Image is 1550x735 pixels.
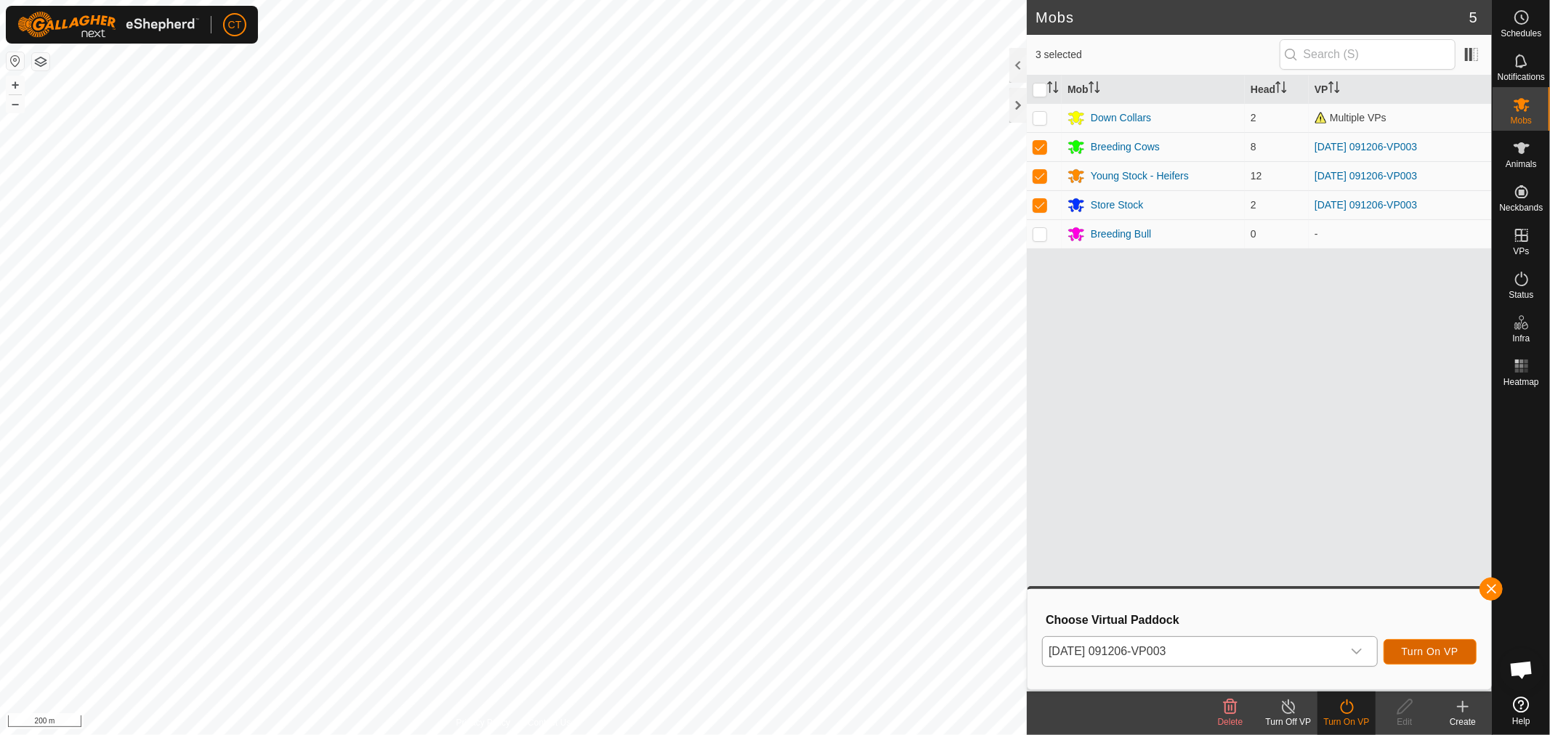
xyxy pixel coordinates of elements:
[1091,139,1160,155] div: Breeding Cows
[1280,39,1456,70] input: Search (S)
[7,52,24,70] button: Reset Map
[1245,76,1309,104] th: Head
[456,716,511,729] a: Privacy Policy
[1309,219,1492,248] td: -
[1046,613,1477,627] h3: Choose Virtual Paddock
[1511,116,1532,125] span: Mobs
[1402,646,1458,657] span: Turn On VP
[1315,199,1417,211] a: [DATE] 091206-VP003
[1251,141,1256,153] span: 8
[1218,717,1243,727] span: Delete
[1251,112,1256,123] span: 2
[1501,29,1541,38] span: Schedules
[1091,227,1151,242] div: Breeding Bull
[1062,76,1245,104] th: Mob
[1493,691,1550,731] a: Help
[1513,247,1529,256] span: VPs
[1259,715,1317,728] div: Turn Off VP
[1091,168,1189,184] div: Young Stock - Heifers
[1036,47,1280,62] span: 3 selected
[1036,9,1469,26] h2: Mobs
[1342,637,1371,666] div: dropdown trigger
[1469,7,1477,28] span: 5
[1499,203,1543,212] span: Neckbands
[1089,84,1100,95] p-sorticon: Activate to sort
[7,95,24,113] button: –
[1251,228,1256,240] span: 0
[528,716,570,729] a: Contact Us
[1506,160,1537,168] span: Animals
[1315,112,1386,123] span: Multiple VPs
[1251,199,1256,211] span: 2
[1384,639,1477,665] button: Turn On VP
[1503,378,1539,386] span: Heatmap
[228,17,242,33] span: CT
[1251,170,1262,182] span: 12
[1376,715,1434,728] div: Edit
[1434,715,1492,728] div: Create
[1509,291,1533,299] span: Status
[1317,715,1376,728] div: Turn On VP
[1328,84,1340,95] p-sorticon: Activate to sort
[1512,717,1530,726] span: Help
[32,53,49,70] button: Map Layers
[1309,76,1492,104] th: VP
[1091,110,1151,126] div: Down Collars
[1315,170,1417,182] a: [DATE] 091206-VP003
[1091,198,1143,213] div: Store Stock
[1512,334,1530,343] span: Infra
[1500,648,1543,691] div: Open chat
[17,12,199,38] img: Gallagher Logo
[1043,637,1342,666] span: 2025-07-21 091206-VP003
[1315,141,1417,153] a: [DATE] 091206-VP003
[7,76,24,94] button: +
[1275,84,1287,95] p-sorticon: Activate to sort
[1047,84,1059,95] p-sorticon: Activate to sort
[1498,73,1545,81] span: Notifications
